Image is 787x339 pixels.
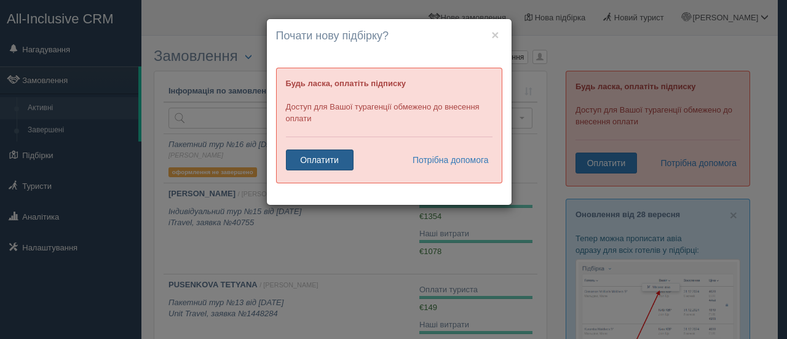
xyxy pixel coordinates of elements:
button: × [491,28,499,41]
a: Потрібна допомога [405,150,489,170]
h4: Почати нову підбірку? [276,28,502,44]
div: Доступ для Вашої турагенції обмежено до внесення оплати [276,68,502,183]
b: Будь ласка, оплатіть підписку [286,79,406,88]
a: Оплатити [286,150,354,170]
